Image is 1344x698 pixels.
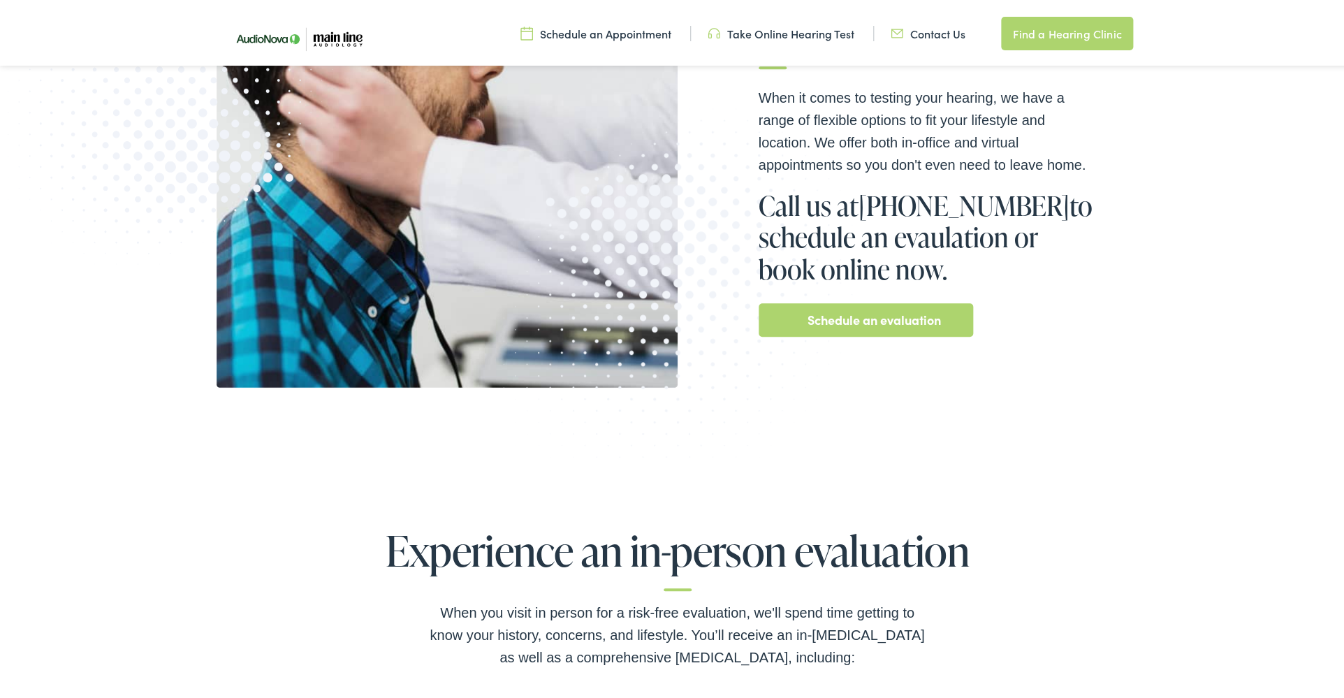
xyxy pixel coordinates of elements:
[759,187,1094,283] h1: Call us at to schedule an evaulation or book online now.
[520,23,671,38] a: Schedule an Appointment
[493,103,862,483] img: Bottom portion of a graphic image with a halftone pattern, adding to the site's aesthetic appeal.
[708,23,720,38] img: utility icon
[891,23,965,38] a: Contact Us
[708,23,854,38] a: Take Online Hearing Test
[891,23,903,38] img: utility icon
[759,84,1094,173] p: When it comes to testing your hearing, we have a range of flexible options to fit your lifestyle ...
[520,23,533,38] img: utility icon
[859,184,1069,221] a: [PHONE_NUMBER]
[1001,14,1132,48] a: Find a Hearing Clinic
[808,306,941,328] a: Schedule an evaluation
[426,599,929,666] div: When you visit in person for a risk-free evaluation, we'll spend time getting to know your histor...
[272,525,1083,588] h2: Experience an in-person evaluation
